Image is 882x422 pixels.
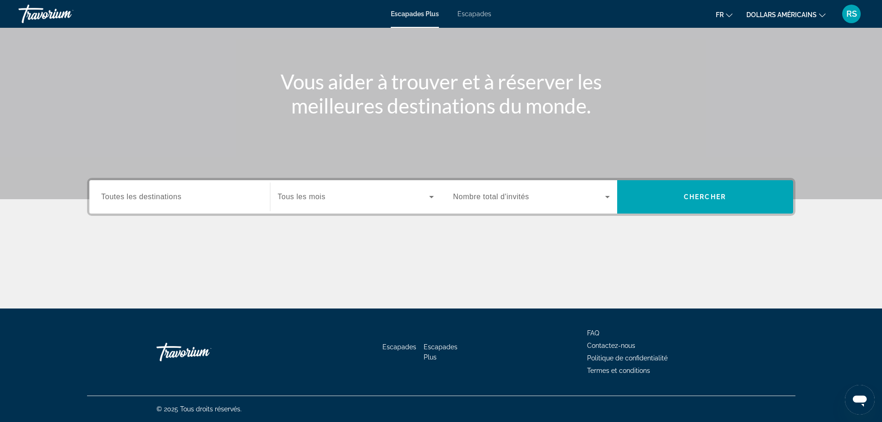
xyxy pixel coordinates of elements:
[587,367,650,374] a: Termes et conditions
[746,8,826,21] button: Changer de devise
[457,10,491,18] a: Escapades
[89,180,793,214] div: Widget de recherche
[453,193,529,201] span: Nombre total d'invités
[156,338,249,366] a: Rentrer à la maison
[101,193,181,201] span: Toutes les destinations
[587,354,668,362] a: Politique de confidentialité
[846,9,857,19] font: RS
[684,193,726,201] span: Chercher
[382,343,416,351] a: Escapades
[716,11,724,19] font: fr
[101,192,258,203] input: Sélectionnez la destination
[617,180,793,214] button: Recherche
[587,342,635,349] a: Contactez-nous
[424,343,457,361] a: Escapades Plus
[839,4,863,24] button: Menu utilisateur
[19,2,111,26] a: Travorium
[746,11,817,19] font: dollars américains
[156,405,242,413] font: © 2025 Tous droits réservés.
[268,69,615,118] h1: Vous aider à trouver et à réserver les meilleures destinations du monde.
[845,385,875,415] iframe: Bouton de lancement de la fenêtre de messagerie
[391,10,439,18] a: Escapades Plus
[587,329,599,337] a: FAQ
[716,8,732,21] button: Changer de langue
[278,193,325,201] span: Tous les mois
